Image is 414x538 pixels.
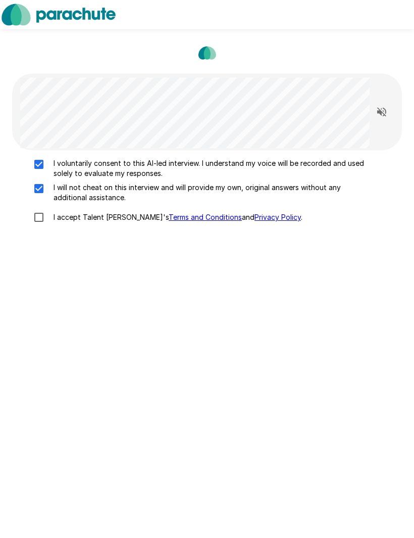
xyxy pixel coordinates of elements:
img: parachute_avatar.png [194,40,220,66]
button: Read questions aloud [372,102,392,122]
a: Terms and Conditions [169,213,242,221]
p: I voluntarily consent to this AI-led interview. I understand my voice will be recorded and used s... [49,158,374,178]
a: Privacy Policy [254,213,301,221]
p: I accept Talent [PERSON_NAME]'s and . [49,212,302,222]
p: I will not cheat on this interview and will provide my own, original answers without any addition... [49,183,374,203]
